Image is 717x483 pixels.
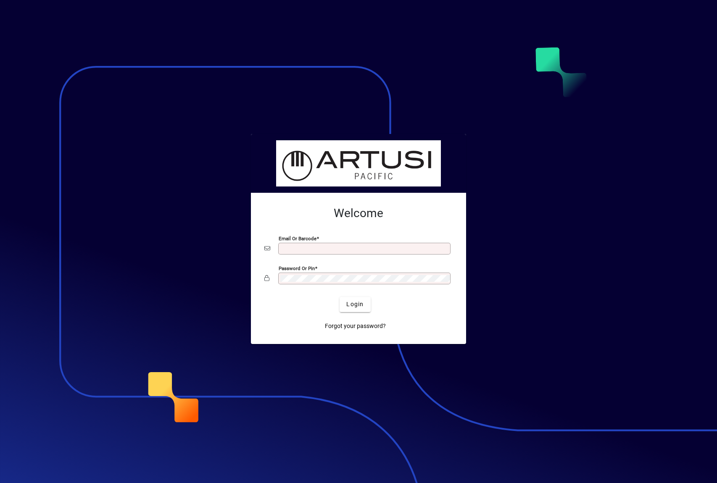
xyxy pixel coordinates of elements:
[325,322,386,331] span: Forgot your password?
[279,235,316,241] mat-label: Email or Barcode
[340,297,370,312] button: Login
[264,206,453,220] h2: Welcome
[346,300,364,309] span: Login
[279,265,315,271] mat-label: Password or Pin
[322,319,389,334] a: Forgot your password?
